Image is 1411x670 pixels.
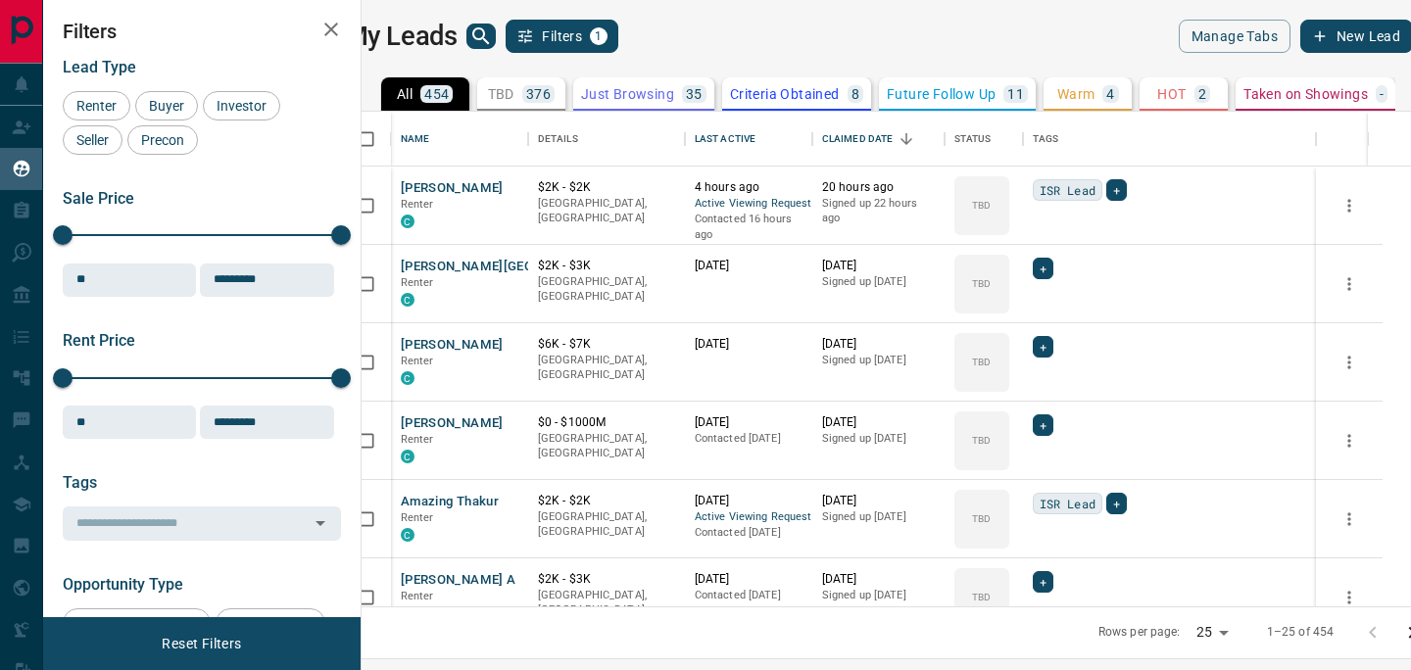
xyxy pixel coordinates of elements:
div: Tags [1023,112,1317,167]
span: + [1113,180,1120,200]
span: Sale Price [63,189,134,208]
p: Contacted 16 hours ago [695,212,803,242]
p: Criteria Obtained [730,87,840,101]
span: Opportunity Type [63,575,183,594]
p: TBD [972,276,991,291]
button: more [1335,426,1364,455]
span: Tags [63,473,97,492]
button: more [1335,269,1364,299]
p: Warm [1057,87,1095,101]
span: Renter [401,433,434,446]
p: [DATE] [695,414,803,431]
div: Precon [127,125,198,155]
span: Renter [401,198,434,211]
div: Details [538,112,578,167]
div: + [1033,571,1053,593]
p: Contacted [DATE] [695,525,803,541]
p: [DATE] [695,258,803,274]
p: Signed up [DATE] [822,509,935,525]
div: Status [954,112,992,167]
p: 8 [851,87,859,101]
p: All [397,87,413,101]
button: more [1335,583,1364,612]
div: Claimed Date [822,112,894,167]
p: Signed up [DATE] [822,274,935,290]
div: Name [391,112,528,167]
p: [DATE] [822,258,935,274]
button: Open [307,509,334,537]
p: Signed up [DATE] [822,353,935,368]
p: 2 [1198,87,1206,101]
p: HOT [1157,87,1186,101]
div: Tags [1033,112,1059,167]
div: condos.ca [401,528,414,542]
p: $0 - $1000M [538,414,675,431]
span: 1 [592,29,606,43]
span: ISR Lead [1040,180,1095,200]
p: [DATE] [695,336,803,353]
button: Manage Tabs [1179,20,1290,53]
p: Signed up 22 hours ago [822,196,935,226]
p: $2K - $2K [538,493,675,509]
p: Signed up [DATE] [822,431,935,447]
p: 376 [526,87,551,101]
p: Just Browsing [581,87,674,101]
div: + [1033,336,1053,358]
p: [DATE] [822,571,935,588]
span: Active Viewing Request [695,509,803,526]
p: 4 hours ago [695,179,803,196]
button: [PERSON_NAME] [401,179,504,198]
p: [GEOGRAPHIC_DATA], [GEOGRAPHIC_DATA] [538,353,675,383]
div: Claimed Date [812,112,945,167]
span: + [1040,259,1046,278]
div: Details [528,112,685,167]
p: TBD [972,590,991,604]
div: condos.ca [401,215,414,228]
span: Lead Type [63,58,136,76]
p: [GEOGRAPHIC_DATA], [GEOGRAPHIC_DATA] [538,196,675,226]
span: Renter [401,511,434,524]
div: + [1106,493,1127,514]
p: TBD [972,433,991,448]
span: Seller [70,132,116,148]
button: [PERSON_NAME] [401,336,504,355]
span: Renter [401,276,434,289]
p: 1–25 of 454 [1267,624,1334,641]
div: + [1106,179,1127,201]
div: Renter [63,91,130,120]
p: 454 [424,87,449,101]
button: [PERSON_NAME] A [401,571,516,590]
span: Renter [401,355,434,367]
p: TBD [972,355,991,369]
h2: Filters [63,20,341,43]
p: 35 [686,87,703,101]
span: Active Viewing Request [695,196,803,213]
p: - [1380,87,1384,101]
div: Investor [203,91,280,120]
p: $6K - $7K [538,336,675,353]
p: $2K - $3K [538,258,675,274]
span: Rent Price [63,331,135,350]
div: Favourited a Listing [63,608,211,638]
p: 4 [1106,87,1114,101]
p: 20 hours ago [822,179,935,196]
p: TBD [972,511,991,526]
div: Last Active [685,112,812,167]
span: Favourited a Listing [70,615,204,631]
button: Sort [893,125,920,153]
p: Rows per page: [1098,624,1181,641]
div: + [1033,414,1053,436]
div: Seller [63,125,122,155]
p: [DATE] [822,493,935,509]
p: [DATE] [822,414,935,431]
p: 11 [1007,87,1024,101]
button: more [1335,348,1364,377]
button: [PERSON_NAME][GEOGRAPHIC_DATA] [401,258,635,276]
button: Amazing Thakur [401,493,499,511]
button: Reset Filters [149,627,254,660]
div: Name [401,112,430,167]
div: + [1033,258,1053,279]
span: Buyer [142,98,191,114]
span: + [1040,572,1046,592]
p: TBD [488,87,514,101]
